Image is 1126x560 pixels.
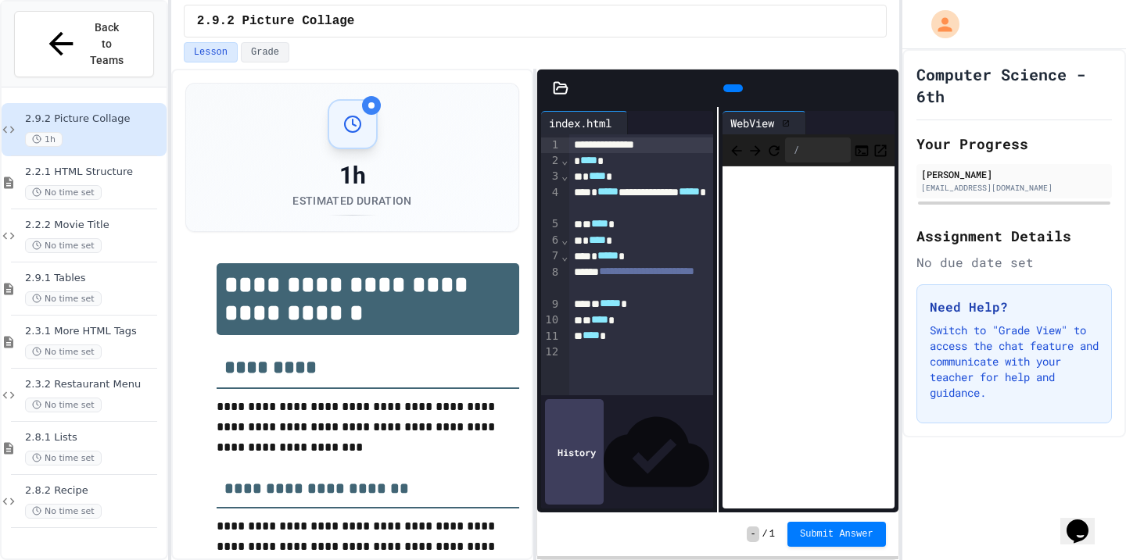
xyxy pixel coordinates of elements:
[541,265,561,297] div: 8
[25,398,102,412] span: No time set
[541,297,561,312] div: 9
[930,323,1099,401] p: Switch to "Grade View" to access the chat feature and communicate with your teacher for help and ...
[800,528,873,540] span: Submit Answer
[25,272,163,285] span: 2.9.1 Tables
[541,312,561,328] div: 10
[915,6,963,42] div: My Account
[25,484,163,498] span: 2.8.2 Recipe
[541,111,628,134] div: index.html
[930,298,1099,316] h3: Need Help?
[541,216,561,232] div: 5
[766,141,782,159] button: Refresh
[14,11,154,77] button: Back to Teams
[25,219,163,232] span: 2.2.2 Movie Title
[561,250,568,262] span: Fold line
[197,12,355,30] span: 2.9.2 Picture Collage
[88,20,125,69] span: Back to Teams
[785,137,851,162] div: /
[541,329,561,344] div: 11
[25,431,163,444] span: 2.8.1 Lists
[184,42,238,62] button: Lesson
[541,137,561,153] div: 1
[921,182,1107,194] div: [EMAIL_ADDRESS][DOMAIN_NAME]
[873,141,888,159] button: Open in new tab
[541,169,561,184] div: 3
[241,42,289,62] button: Grade
[916,63,1112,107] h1: Computer Science - 6th
[541,185,561,217] div: 4
[292,162,411,190] div: 1h
[292,193,411,209] div: Estimated Duration
[541,115,619,131] div: index.html
[561,234,568,246] span: Fold line
[921,167,1107,181] div: [PERSON_NAME]
[916,225,1112,247] h2: Assignment Details
[748,140,763,159] span: Forward
[916,253,1112,272] div: No due date set
[854,141,870,159] button: Console
[25,344,102,359] span: No time set
[25,504,102,519] span: No time set
[561,169,568,182] span: Fold line
[561,154,568,166] span: Fold line
[25,325,163,338] span: 2.3.1 More HTML Tags
[25,185,102,200] span: No time set
[545,399,604,505] div: History
[541,153,561,169] div: 2
[541,344,561,360] div: 12
[723,111,806,134] div: WebView
[25,378,163,391] span: 2.3.2 Restaurant Menu
[729,140,744,159] span: Back
[25,166,163,179] span: 2.2.1 HTML Structure
[541,233,561,248] div: 6
[1060,498,1110,544] iframe: chat widget
[25,132,63,147] span: 1h
[541,248,561,264] div: 7
[25,451,102,465] span: No time set
[25,112,163,126] span: 2.9.2 Picture Collage
[25,291,102,306] span: No time set
[747,526,758,542] span: -
[762,528,768,540] span: /
[916,133,1112,155] h2: Your Progress
[25,238,102,253] span: No time set
[769,528,775,540] span: 1
[723,166,895,509] iframe: Web Preview
[723,115,782,131] div: WebView
[787,522,886,547] button: Submit Answer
